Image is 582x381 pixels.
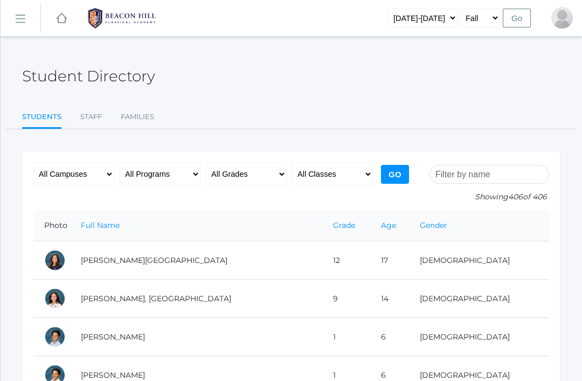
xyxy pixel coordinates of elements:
td: [DEMOGRAPHIC_DATA] [409,280,549,318]
div: Charlotte Abdulla [44,250,66,271]
div: Lindsay Frieder [551,7,573,29]
a: Grade [333,220,355,230]
img: 1_BHCALogos-05.png [81,5,162,32]
a: Families [121,106,154,128]
td: 6 [370,318,409,356]
a: Age [381,220,396,230]
input: Go [503,9,531,27]
input: Go [381,165,409,184]
td: [PERSON_NAME] [70,318,322,356]
a: Students [22,106,61,129]
td: 9 [322,280,370,318]
input: Filter by name [429,165,549,184]
td: [PERSON_NAME][GEOGRAPHIC_DATA] [70,241,322,280]
h2: Student Directory [22,68,155,85]
a: Gender [420,220,447,230]
span: 406 [508,192,523,202]
td: 17 [370,241,409,280]
td: 14 [370,280,409,318]
td: [DEMOGRAPHIC_DATA] [409,318,549,356]
a: Full Name [81,220,120,230]
td: [PERSON_NAME], [GEOGRAPHIC_DATA] [70,280,322,318]
div: Phoenix Abdulla [44,288,66,309]
td: 12 [322,241,370,280]
p: Showing of 406 [429,191,549,203]
div: Dominic Abrea [44,326,66,348]
td: 1 [322,318,370,356]
th: Photo [33,210,70,241]
a: Staff [80,106,102,128]
td: [DEMOGRAPHIC_DATA] [409,241,549,280]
